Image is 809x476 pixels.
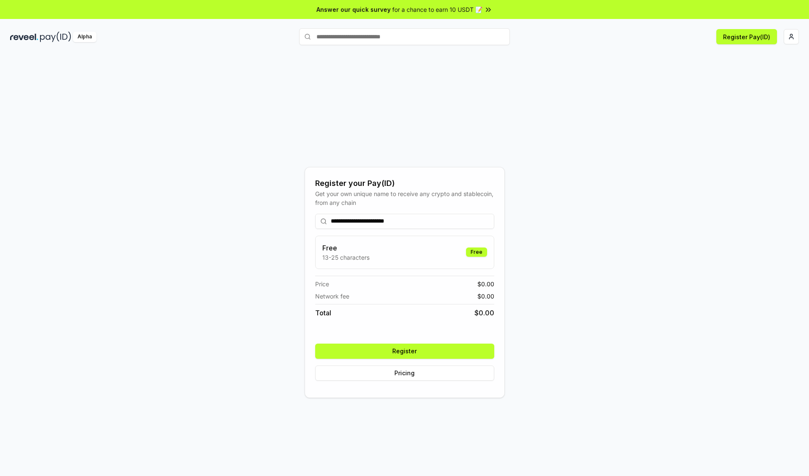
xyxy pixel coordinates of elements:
[322,253,370,262] p: 13-25 characters
[315,292,349,301] span: Network fee
[73,32,96,42] div: Alpha
[315,280,329,288] span: Price
[315,308,331,318] span: Total
[466,247,487,257] div: Free
[474,308,494,318] span: $ 0.00
[316,5,391,14] span: Answer our quick survey
[315,189,494,207] div: Get your own unique name to receive any crypto and stablecoin, from any chain
[477,280,494,288] span: $ 0.00
[477,292,494,301] span: $ 0.00
[40,32,71,42] img: pay_id
[315,344,494,359] button: Register
[315,366,494,381] button: Pricing
[322,243,370,253] h3: Free
[10,32,38,42] img: reveel_dark
[392,5,482,14] span: for a chance to earn 10 USDT 📝
[315,177,494,189] div: Register your Pay(ID)
[716,29,777,44] button: Register Pay(ID)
